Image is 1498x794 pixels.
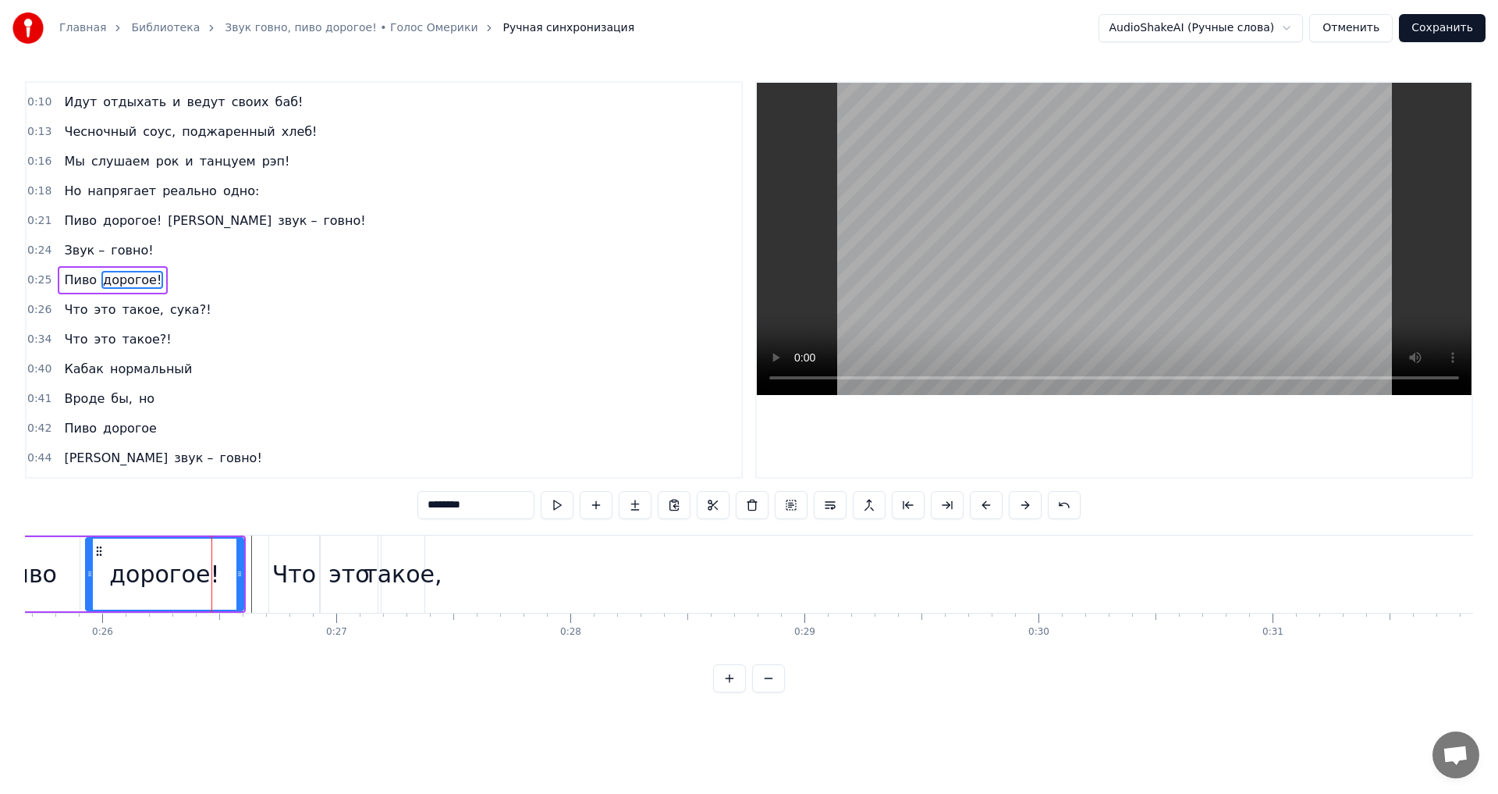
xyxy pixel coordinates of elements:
span: слушаем [90,152,151,170]
div: 0:27 [326,626,347,639]
span: Но [62,182,83,200]
span: говно! [109,241,154,259]
div: такое, [364,557,442,592]
a: Библиотека [131,20,200,36]
div: это [328,557,369,592]
nav: breadcrumb [59,20,634,36]
span: 0:16 [27,154,51,169]
span: Пиво [62,271,98,289]
span: 0:26 [27,302,51,318]
span: сука?! [169,301,213,319]
div: 0:31 [1262,626,1283,639]
img: youka [12,12,44,44]
div: дорогое! [109,557,219,592]
div: Открытый чат [1432,732,1479,778]
span: нормальный [108,360,193,378]
span: напрягает [86,182,158,200]
span: 0:42 [27,421,51,436]
span: Звук – [62,241,106,259]
span: звук – [172,449,215,467]
span: рок [154,152,181,170]
span: Пиво [62,212,98,230]
span: 0:21 [27,213,51,229]
div: 0:28 [560,626,581,639]
span: Чесночный [62,123,138,141]
div: 0:26 [92,626,113,639]
span: Что [62,330,89,348]
span: это [93,301,118,319]
span: баб! [274,93,305,111]
span: своих [230,93,271,111]
span: одно: [222,182,261,200]
span: 0:44 [27,450,51,466]
span: рэп! [261,152,292,170]
span: это [93,330,118,348]
span: говно! [218,449,264,467]
span: звук – [276,212,318,230]
span: Ручная синхронизация [502,20,634,36]
span: Мы [62,152,86,170]
span: и [183,152,194,170]
span: хлеб! [280,123,319,141]
span: [PERSON_NAME] [166,212,273,230]
span: 0:34 [27,332,51,347]
a: Главная [59,20,106,36]
span: Вроде [62,390,106,408]
span: и [171,93,182,111]
span: Пиво [62,419,98,437]
span: реально [161,182,218,200]
span: 0:13 [27,124,51,140]
span: 0:41 [27,391,51,407]
span: такое, [120,301,165,319]
button: Отменить [1309,14,1393,42]
span: дорогое [101,419,158,437]
span: но [137,390,156,408]
span: Кабак [62,360,105,378]
span: 0:25 [27,272,51,288]
div: 0:29 [794,626,815,639]
div: Что [272,557,316,592]
span: Идут [62,93,98,111]
span: 0:10 [27,94,51,110]
span: ведут [186,93,227,111]
span: дорогое! [101,271,163,289]
span: такое?! [120,330,172,348]
span: [PERSON_NAME] [62,449,169,467]
span: 0:24 [27,243,51,258]
span: 0:18 [27,183,51,199]
div: 0:30 [1028,626,1049,639]
span: соус, [141,123,177,141]
span: дорогое! [101,212,163,230]
span: танцуем [198,152,257,170]
span: говно! [321,212,367,230]
span: бы, [109,390,134,408]
span: поджаренный [180,123,276,141]
a: Звук говно, пиво дорогое! • Голос Омерики [225,20,477,36]
span: 0:40 [27,361,51,377]
button: Сохранить [1399,14,1486,42]
span: Что [62,301,89,319]
span: отдыхать [101,93,168,111]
